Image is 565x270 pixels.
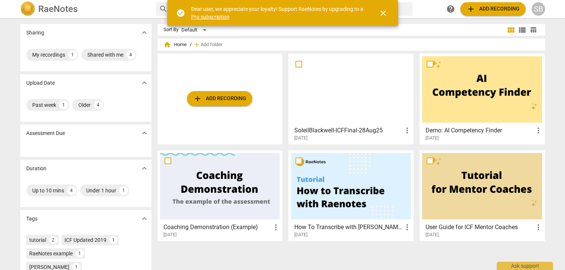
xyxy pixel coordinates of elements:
[76,249,84,258] div: 1
[444,2,457,16] a: Help
[518,25,527,34] span: view_list
[517,24,528,36] button: List view
[159,4,168,13] span: search
[426,232,439,238] span: [DATE]
[163,41,187,48] span: Home
[20,1,150,16] a: LogoRaeNotes
[26,129,65,137] p: Assessment Due
[140,164,149,173] span: expand_more
[68,50,77,59] div: 1
[94,100,103,109] div: 4
[507,25,516,34] span: view_module
[26,215,37,223] p: Tags
[460,2,526,16] button: Upload
[534,223,543,232] span: more_vert
[140,214,149,223] span: expand_more
[271,223,280,232] span: more_vert
[403,223,412,232] span: more_vert
[32,51,65,58] div: My recordings
[534,126,543,135] span: more_vert
[530,26,537,33] span: table_chart
[294,232,307,238] span: [DATE]
[119,186,128,195] div: 1
[294,135,307,141] span: [DATE]
[64,236,106,244] div: ICF Updated 2019
[294,223,403,232] h3: How To Transcribe with RaeNotes
[139,127,150,139] button: Show more
[86,187,116,194] div: Under 1 hour
[140,78,149,87] span: expand_more
[466,4,520,13] span: Add recording
[528,24,539,36] button: Table view
[163,223,272,232] h3: Coaching Demonstration (Example)
[446,4,455,13] span: help
[67,186,76,195] div: 4
[163,27,178,33] div: Sort By
[163,41,171,48] span: home
[29,250,73,257] div: RaeNotes example
[374,4,392,22] button: Close
[109,236,118,244] div: 1
[176,9,185,18] span: check_circle
[191,14,229,20] a: Pro subscription
[126,50,135,59] div: 4
[422,56,542,141] a: Demo: AI Competency Finder[DATE]
[193,94,202,103] span: add
[59,100,68,109] div: 1
[426,126,534,135] h3: Demo: AI Competency Finder
[139,27,150,38] button: Show more
[422,153,542,238] a: User Guide for ICF Mentor Coaches[DATE]
[497,262,553,270] div: Ask support
[26,79,55,87] p: Upload Date
[201,42,222,48] span: Add folder
[426,135,439,141] span: [DATE]
[32,187,64,194] div: Up to 10 mins
[32,101,56,109] div: Past week
[87,51,123,58] div: Shared with me
[38,4,78,14] h2: RaeNotes
[187,91,252,106] button: Upload
[294,126,403,135] h3: SoleilBlackwell-ICFFinal-28Aug25
[139,213,150,224] button: Show more
[426,223,534,232] h3: User Guide for ICF Mentor Coaches
[181,24,209,36] div: Default
[78,101,91,109] div: Older
[26,165,46,172] p: Duration
[29,236,46,244] div: tutorial
[26,29,44,37] p: Sharing
[466,4,475,13] span: add
[291,153,411,238] a: How To Transcribe with [PERSON_NAME][DATE]
[403,126,412,135] span: more_vert
[191,5,365,21] div: Dear user, we appreciate your loyalty! Support RaeNotes by upgrading to a
[190,42,192,48] span: /
[49,236,57,244] div: 2
[193,41,201,48] span: add
[140,129,149,138] span: expand_more
[291,56,411,141] a: SoleilBlackwell-ICFFinal-28Aug25[DATE]
[139,163,150,174] button: Show more
[160,153,280,238] a: Coaching Demonstration (Example)[DATE]
[532,2,545,16] button: SB
[140,28,149,37] span: expand_more
[193,94,246,103] span: Add recording
[20,1,35,16] img: Logo
[505,24,517,36] button: Tile view
[139,77,150,88] button: Show more
[379,9,388,18] span: close
[163,232,177,238] span: [DATE]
